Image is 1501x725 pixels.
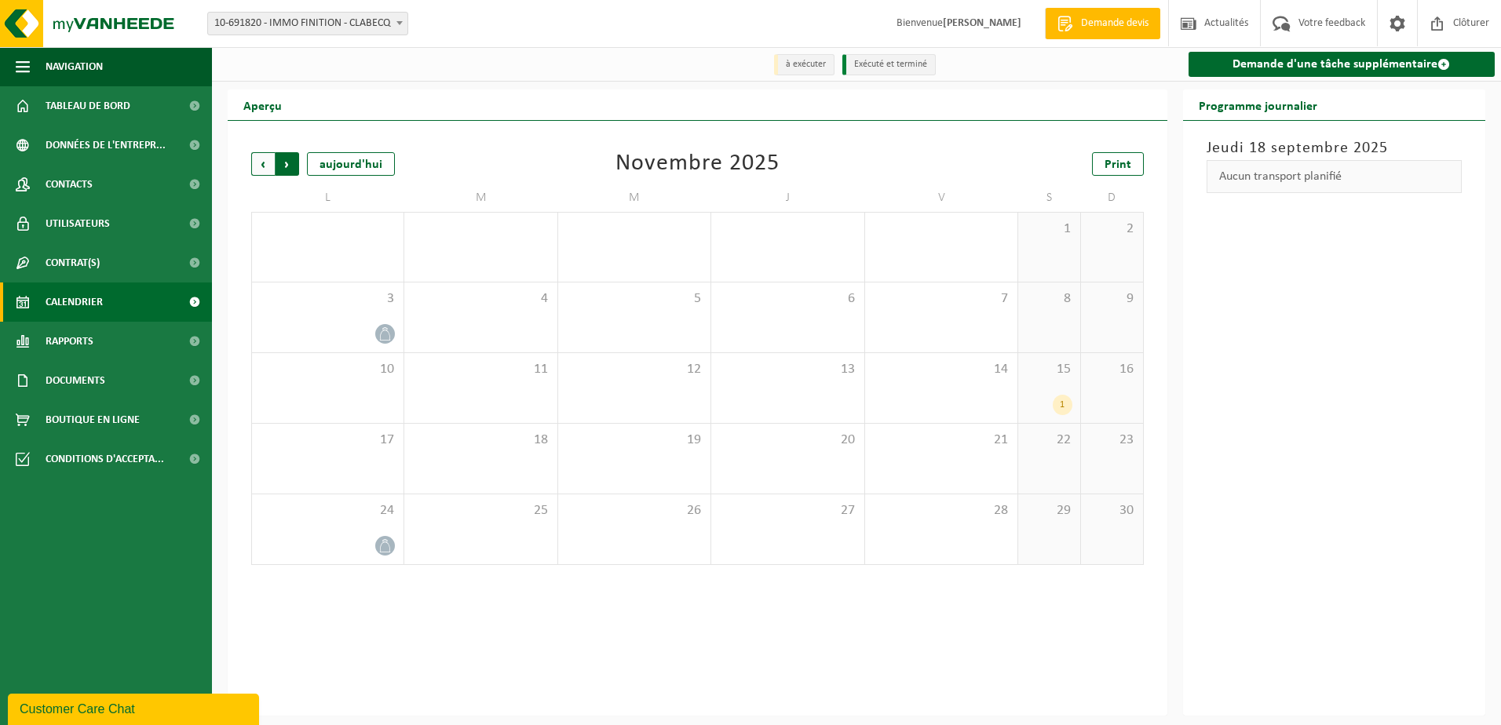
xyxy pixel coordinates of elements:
[943,17,1021,29] strong: [PERSON_NAME]
[412,290,549,308] span: 4
[260,502,396,519] span: 24
[307,152,395,176] div: aujourd'hui
[1089,361,1135,378] span: 16
[46,47,103,86] span: Navigation
[260,361,396,378] span: 10
[1026,220,1072,238] span: 1
[1089,220,1135,238] span: 2
[842,54,936,75] li: Exécuté et terminé
[1092,152,1144,176] a: Print
[719,432,856,449] span: 20
[1077,16,1152,31] span: Demande devis
[1089,290,1135,308] span: 9
[260,290,396,308] span: 3
[719,502,856,519] span: 27
[412,432,549,449] span: 18
[46,86,130,126] span: Tableau de bord
[774,54,834,75] li: à exécuter
[1089,432,1135,449] span: 23
[8,690,262,725] iframe: chat widget
[207,12,408,35] span: 10-691820 - IMMO FINITION - CLABECQ
[1081,184,1144,212] td: D
[46,204,110,243] span: Utilisateurs
[873,502,1010,519] span: 28
[46,243,100,282] span: Contrat(s)
[276,152,299,176] span: Suivant
[873,432,1010,449] span: 21
[260,432,396,449] span: 17
[46,361,105,400] span: Documents
[46,165,93,204] span: Contacts
[1026,432,1072,449] span: 22
[719,361,856,378] span: 13
[865,184,1018,212] td: V
[46,126,166,165] span: Données de l'entrepr...
[1026,361,1072,378] span: 15
[1026,502,1072,519] span: 29
[251,184,404,212] td: L
[1189,52,1496,77] a: Demande d'une tâche supplémentaire
[46,322,93,361] span: Rapports
[1207,137,1463,160] h3: Jeudi 18 septembre 2025
[46,439,164,479] span: Conditions d'accepta...
[615,152,780,176] div: Novembre 2025
[412,361,549,378] span: 11
[208,13,407,35] span: 10-691820 - IMMO FINITION - CLABECQ
[873,361,1010,378] span: 14
[1183,89,1333,120] h2: Programme journalier
[1045,8,1160,39] a: Demande devis
[566,502,703,519] span: 26
[1089,502,1135,519] span: 30
[1018,184,1081,212] td: S
[1053,395,1072,415] div: 1
[558,184,711,212] td: M
[404,184,557,212] td: M
[1105,158,1131,171] span: Print
[873,290,1010,308] span: 7
[1026,290,1072,308] span: 8
[566,290,703,308] span: 5
[719,290,856,308] span: 6
[566,432,703,449] span: 19
[251,152,275,176] span: Précédent
[228,89,298,120] h2: Aperçu
[46,400,140,439] span: Boutique en ligne
[711,184,864,212] td: J
[412,502,549,519] span: 25
[566,361,703,378] span: 12
[1207,160,1463,193] div: Aucun transport planifié
[46,282,103,322] span: Calendrier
